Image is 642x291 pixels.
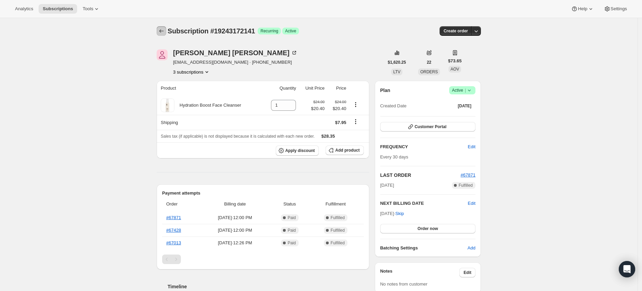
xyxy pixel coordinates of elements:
button: Shipping actions [350,118,361,125]
span: Every 30 days [380,154,408,159]
span: Customer Portal [415,124,446,129]
span: Active [285,28,296,34]
span: Apply discount [285,148,315,153]
button: Add [463,243,480,254]
span: $20.40 [329,105,346,112]
span: Recurring [260,28,278,34]
span: Judith Jacobson [157,49,168,60]
span: Add [468,245,475,251]
h2: Plan [380,87,390,94]
span: [DATE] · 12:00 PM [202,227,268,234]
span: Edit [468,143,475,150]
span: $7.95 [335,120,346,125]
span: Status [272,201,308,208]
button: Customer Portal [380,122,475,132]
button: Subscriptions [157,26,166,36]
button: $1,620.25 [384,58,410,67]
th: Shipping [157,115,262,130]
button: Edit [459,268,475,277]
button: Edit [464,141,480,152]
span: Add product [335,148,359,153]
span: Tools [83,6,93,12]
span: [DATE] [458,103,471,109]
a: #67428 [166,228,181,233]
h2: Payment attempts [162,190,364,197]
span: No notes from customer [380,281,428,287]
button: Settings [600,4,631,14]
span: [DATE] · 12:00 PM [202,214,268,221]
span: Fulfilled [331,215,345,220]
span: Fulfilled [331,240,345,246]
span: Skip [395,210,404,217]
span: Subscription #19243172141 [168,27,255,35]
h2: Timeline [168,283,369,290]
a: #67871 [166,215,181,220]
button: Analytics [11,4,37,14]
a: #67871 [461,172,475,178]
th: Quantity [262,81,298,96]
button: 22 [423,58,435,67]
span: AOV [451,67,459,72]
span: Created Date [380,103,406,109]
span: Fulfilled [331,228,345,233]
button: [DATE] [454,101,475,111]
button: Order now [380,224,475,233]
span: ORDERS [420,70,438,74]
span: Create order [444,28,468,34]
span: $20.40 [311,105,325,112]
button: Apply discount [276,145,319,156]
h6: Batching Settings [380,245,468,251]
div: Open Intercom Messenger [619,261,635,277]
button: #67871 [461,172,475,179]
span: Fulfillment [312,201,360,208]
small: $24.00 [335,100,346,104]
span: Analytics [15,6,33,12]
span: [DATE] · [380,211,404,216]
h3: Notes [380,268,460,277]
span: Paid [288,228,296,233]
span: 22 [427,60,431,65]
span: [DATE] · 12:26 PM [202,240,268,246]
span: $1,620.25 [388,60,406,65]
th: Product [157,81,262,96]
button: Product actions [173,68,210,75]
span: Fulfilled [459,183,473,188]
div: [PERSON_NAME] [PERSON_NAME] [173,49,298,56]
h2: LAST ORDER [380,172,461,179]
span: Paid [288,240,296,246]
small: $24.00 [313,100,325,104]
button: Subscriptions [39,4,77,14]
span: | [465,88,466,93]
span: Subscriptions [43,6,73,12]
span: [DATE] [380,182,394,189]
span: Help [578,6,587,12]
nav: Pagination [162,255,364,264]
span: [EMAIL_ADDRESS][DOMAIN_NAME] · [PHONE_NUMBER] [173,59,298,66]
img: product img [161,98,174,112]
button: Create order [440,26,472,36]
span: Edit [463,270,471,275]
span: $73.65 [448,58,462,64]
a: #67013 [166,240,181,245]
th: Order [162,197,200,212]
h2: NEXT BILLING DATE [380,200,468,207]
button: Help [567,4,598,14]
th: Price [327,81,348,96]
th: Unit Price [298,81,327,96]
span: $28.35 [322,134,335,139]
span: Sales tax (if applicable) is not displayed because it is calculated with each new order. [161,134,315,139]
button: Tools [79,4,104,14]
span: Settings [611,6,627,12]
div: Hydration Boost Face Cleanser [174,102,241,109]
button: Product actions [350,101,361,108]
button: Skip [391,208,408,219]
span: Billing date [202,201,268,208]
span: Paid [288,215,296,220]
span: Edit [468,200,475,207]
span: Order now [417,226,438,231]
button: Add product [326,145,363,155]
span: Active [452,87,473,94]
span: LTV [393,70,400,74]
h2: FREQUENCY [380,143,468,150]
